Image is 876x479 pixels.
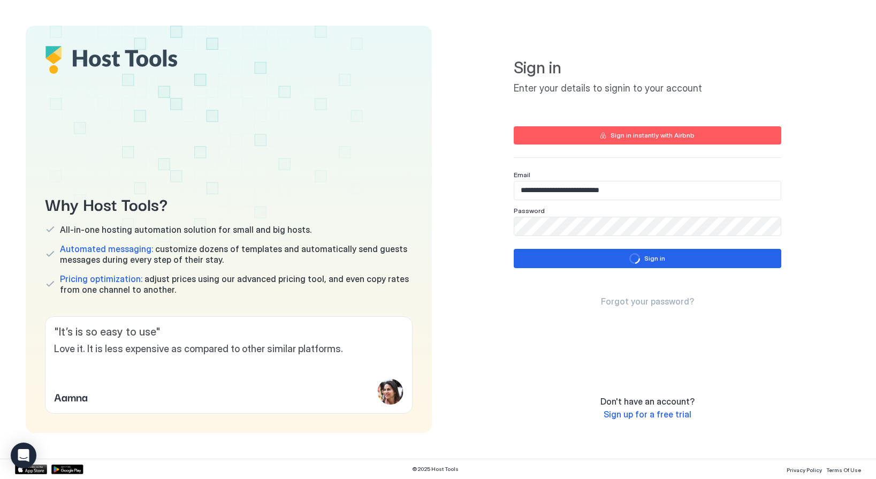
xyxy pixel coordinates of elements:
[514,58,781,78] span: Sign in
[644,254,665,263] div: Sign in
[60,244,413,265] span: customize dozens of templates and automatically send guests messages during every step of their s...
[604,409,691,420] a: Sign up for a free trial
[60,224,311,235] span: All-in-one hosting automation solution for small and big hosts.
[514,207,545,215] span: Password
[54,343,403,355] span: Love it. It is less expensive as compared to other similar platforms.
[826,467,861,473] span: Terms Of Use
[604,409,691,420] span: Sign up for a free trial
[600,396,695,407] span: Don't have an account?
[412,466,459,473] span: © 2025 Host Tools
[378,379,403,405] div: profile
[601,296,694,307] span: Forgot your password?
[11,443,36,468] div: Open Intercom Messenger
[514,126,781,145] button: Sign in instantly with Airbnb
[54,325,403,339] span: " It’s is so easy to use "
[60,273,413,295] span: adjust prices using our advanced pricing tool, and even copy rates from one channel to another.
[787,463,822,475] a: Privacy Policy
[51,465,83,474] a: Google Play Store
[514,217,781,235] input: Input Field
[629,253,640,264] div: loading
[60,273,142,284] span: Pricing optimization:
[514,249,781,268] button: loadingSign in
[611,131,695,140] div: Sign in instantly with Airbnb
[514,181,781,200] input: Input Field
[514,171,530,179] span: Email
[826,463,861,475] a: Terms Of Use
[45,192,413,216] span: Why Host Tools?
[514,82,781,95] span: Enter your details to signin to your account
[787,467,822,473] span: Privacy Policy
[54,389,88,405] span: Aamna
[60,244,153,254] span: Automated messaging:
[15,465,47,474] a: App Store
[601,296,694,307] a: Forgot your password?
